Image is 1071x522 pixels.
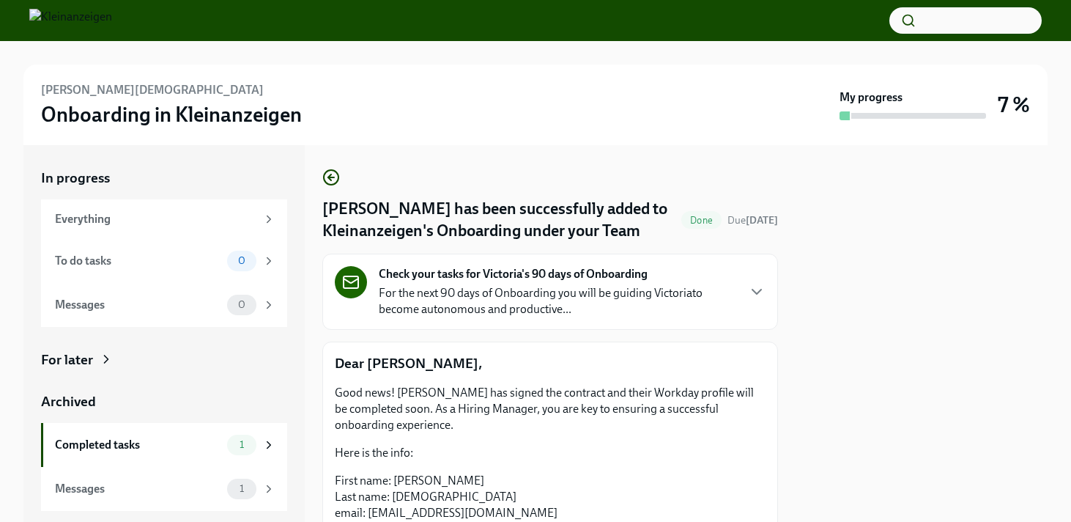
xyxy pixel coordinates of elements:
[41,199,287,239] a: Everything
[29,9,112,32] img: Kleinanzeigen
[55,253,221,269] div: To do tasks
[41,350,93,370] div: For later
[322,198,675,242] h4: [PERSON_NAME] has been successfully added to Kleinanzeigen's Onboarding under your Team
[335,385,766,433] p: Good news! [PERSON_NAME] has signed the contract and their Workday profile will be completed soon...
[41,169,287,188] a: In progress
[727,214,778,227] span: Due
[681,215,722,226] span: Done
[335,354,766,373] p: Dear [PERSON_NAME],
[41,82,264,98] h6: [PERSON_NAME][DEMOGRAPHIC_DATA]
[229,255,254,266] span: 0
[41,392,287,411] a: Archived
[231,483,253,494] span: 1
[41,350,287,370] a: For later
[55,297,221,313] div: Messages
[229,299,254,310] span: 0
[41,101,302,128] h3: Onboarding in Kleinanzeigen
[41,239,287,283] a: To do tasks0
[41,467,287,511] a: Messages1
[840,89,903,106] strong: My progress
[746,214,778,227] strong: [DATE]
[55,437,221,453] div: Completed tasks
[727,213,778,227] span: August 16th, 2025 09:00
[379,285,736,317] p: For the next 90 days of Onboarding you will be guiding Victoriato become autonomous and productiv...
[335,445,766,461] p: Here is the info:
[41,283,287,327] a: Messages0
[379,266,648,282] strong: Check your tasks for Victoria's 90 days of Onboarding
[41,423,287,467] a: Completed tasks1
[55,481,221,497] div: Messages
[55,211,256,227] div: Everything
[231,439,253,450] span: 1
[998,92,1030,118] h3: 7 %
